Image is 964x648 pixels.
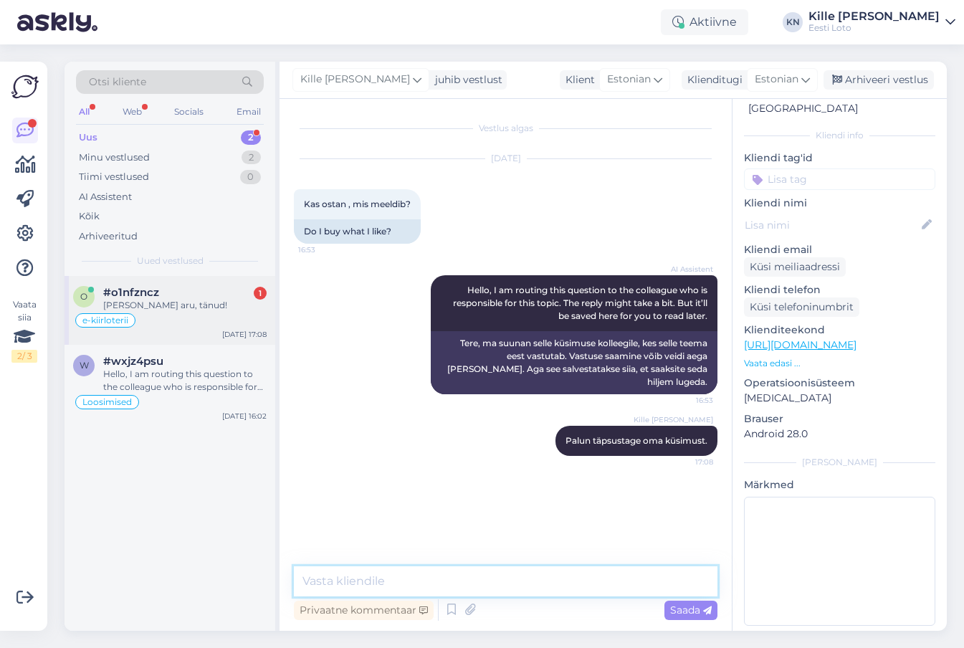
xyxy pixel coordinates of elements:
span: Loosimised [82,398,132,406]
span: 17:08 [659,457,713,467]
div: Kille [PERSON_NAME] [808,11,940,22]
span: e-kiirloterii [82,316,128,325]
span: AI Assistent [659,264,713,275]
p: Kliendi telefon [744,282,935,297]
div: Email [234,103,264,121]
input: Lisa tag [744,168,935,190]
div: Vestlus algas [294,122,717,135]
p: Brauser [744,411,935,427]
div: Kliendi info [744,129,935,142]
div: KN [783,12,803,32]
span: 16:53 [298,244,352,255]
span: 16:53 [659,395,713,406]
div: Hello, I am routing this question to the colleague who is responsible for this topic. The reply m... [103,368,267,394]
div: 2 [242,151,261,165]
div: [DATE] 16:02 [222,411,267,421]
div: 2 / 3 [11,350,37,363]
span: Kille [PERSON_NAME] [634,414,713,425]
div: Aktiivne [661,9,748,35]
div: Tiimi vestlused [79,170,149,184]
p: Kliendi nimi [744,196,935,211]
span: w [80,360,89,371]
p: Kliendi email [744,242,935,257]
p: Vaata edasi ... [744,357,935,370]
div: Tere, ma suunan selle küsimuse kolleegile, kes selle teema eest vastutab. Vastuse saamine võib ve... [431,331,717,394]
div: Kõik [79,209,100,224]
div: Klienditugi [682,72,743,87]
div: Minu vestlused [79,151,150,165]
div: [DATE] 17:08 [222,329,267,340]
div: [DATE] [294,152,717,165]
span: Hello, I am routing this question to the colleague who is responsible for this topic. The reply m... [453,285,710,321]
span: Kas ostan , mis meeldib? [304,199,411,209]
span: #wxjz4psu [103,355,163,368]
img: Askly Logo [11,73,39,100]
p: Kliendi tag'id [744,151,935,166]
div: juhib vestlust [429,72,502,87]
div: Küsi meiliaadressi [744,257,846,277]
div: Arhiveeritud [79,229,138,244]
div: Web [120,103,145,121]
div: Klient [560,72,595,87]
div: Uus [79,130,97,145]
div: 1 [254,287,267,300]
div: 0 [240,170,261,184]
span: #o1nfzncz [103,286,159,299]
p: Operatsioonisüsteem [744,376,935,391]
span: o [80,291,87,302]
span: Kille [PERSON_NAME] [300,72,410,87]
p: [MEDICAL_DATA] [744,391,935,406]
div: Eesti Loto [808,22,940,34]
div: All [76,103,92,121]
span: Estonian [755,72,798,87]
p: Klienditeekond [744,323,935,338]
p: Märkmed [744,477,935,492]
input: Lisa nimi [745,217,919,233]
a: Kille [PERSON_NAME]Eesti Loto [808,11,955,34]
a: [URL][DOMAIN_NAME] [744,338,856,351]
div: [GEOGRAPHIC_DATA], [GEOGRAPHIC_DATA] [748,86,921,116]
span: Palun täpsustage oma küsimust. [565,435,707,446]
div: Privaatne kommentaar [294,601,434,620]
div: Do I buy what I like? [294,219,421,244]
div: AI Assistent [79,190,132,204]
span: Estonian [607,72,651,87]
span: Otsi kliente [89,75,146,90]
div: [PERSON_NAME] [744,456,935,469]
div: Arhiveeri vestlus [824,70,934,90]
div: Küsi telefoninumbrit [744,297,859,317]
div: Socials [171,103,206,121]
span: Saada [670,604,712,616]
span: Uued vestlused [137,254,204,267]
div: Vaata siia [11,298,37,363]
div: 2 [241,130,261,145]
div: [PERSON_NAME] aru, tänud! [103,299,267,312]
p: Android 28.0 [744,427,935,442]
